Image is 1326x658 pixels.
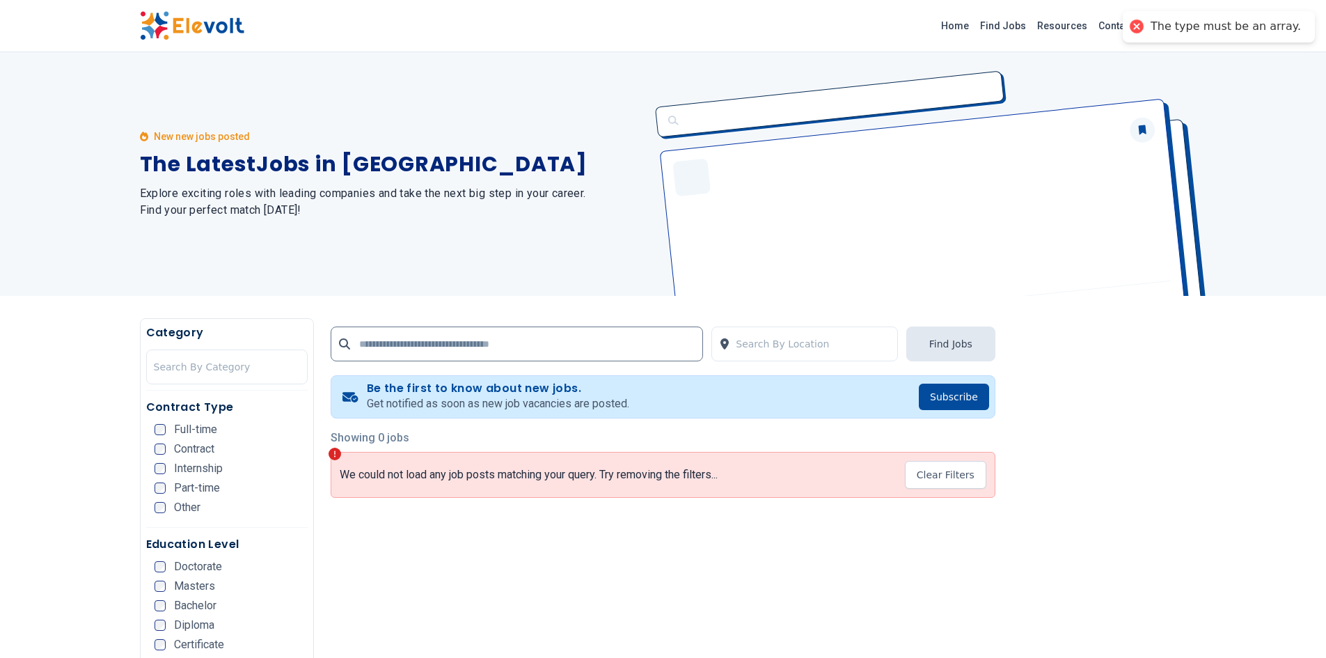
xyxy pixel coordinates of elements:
[1093,15,1139,37] a: Contact
[155,444,166,455] input: Contract
[174,639,224,650] span: Certificate
[174,620,214,631] span: Diploma
[174,502,200,513] span: Other
[174,600,216,611] span: Bachelor
[140,185,647,219] h2: Explore exciting roles with leading companies and take the next big step in your career. Find you...
[905,461,986,489] button: Clear Filters
[146,399,308,416] h5: Contract Type
[1032,15,1093,37] a: Resources
[974,15,1032,37] a: Find Jobs
[155,600,166,611] input: Bachelor
[331,430,995,446] p: Showing 0 jobs
[140,11,244,40] img: Elevolt
[154,130,250,143] p: New new jobs posted
[340,468,718,482] p: We could not load any job posts matching your query. Try removing the filters...
[936,15,974,37] a: Home
[367,382,629,395] h4: Be the first to know about new jobs.
[155,502,166,513] input: Other
[155,483,166,494] input: Part-time
[174,483,220,494] span: Part-time
[155,424,166,435] input: Full-time
[155,561,166,572] input: Doctorate
[174,463,223,474] span: Internship
[919,384,989,410] button: Subscribe
[906,327,995,361] button: Find Jobs
[155,639,166,650] input: Certificate
[146,536,308,553] h5: Education Level
[1256,591,1326,658] iframe: Chat Widget
[174,581,215,592] span: Masters
[155,620,166,631] input: Diploma
[1151,19,1301,34] div: The type must be an array.
[155,581,166,592] input: Masters
[174,444,214,455] span: Contract
[174,561,222,572] span: Doctorate
[155,463,166,474] input: Internship
[140,152,647,177] h1: The Latest Jobs in [GEOGRAPHIC_DATA]
[174,424,217,435] span: Full-time
[146,324,308,341] h5: Category
[367,395,629,412] p: Get notified as soon as new job vacancies are posted.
